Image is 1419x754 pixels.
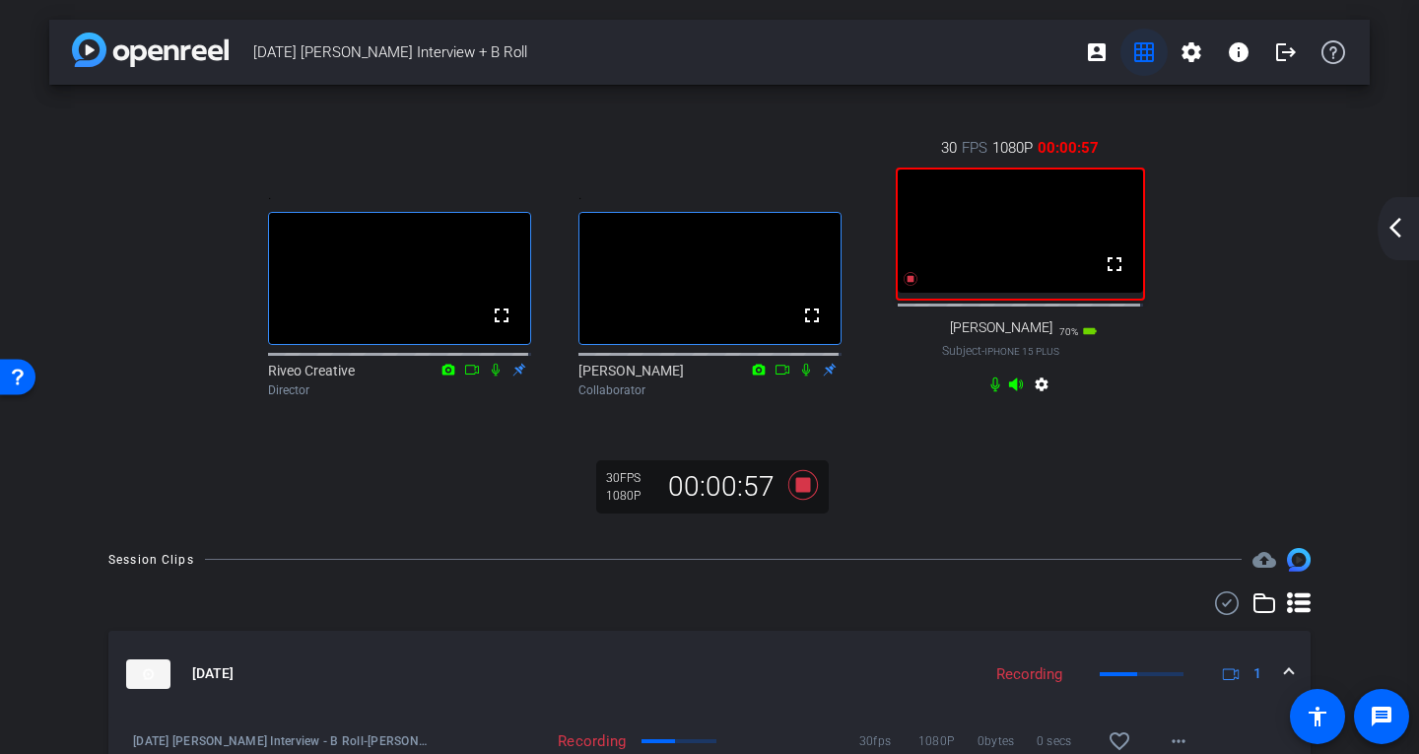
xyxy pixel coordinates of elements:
[1384,216,1407,240] mat-icon: arrow_back_ios_new
[992,137,1033,159] span: 1080P
[1274,40,1298,64] mat-icon: logout
[1252,548,1276,572] mat-icon: cloud_upload
[942,342,1059,360] span: Subject
[1103,252,1126,276] mat-icon: fullscreen
[606,470,655,486] div: 30
[490,304,513,327] mat-icon: fullscreen
[1227,40,1250,64] mat-icon: info
[1287,548,1311,572] img: Session clips
[1038,137,1099,159] span: 00:00:57
[72,33,229,67] img: app-logo
[1059,326,1078,337] span: 70%
[253,33,1073,72] span: [DATE] [PERSON_NAME] Interview + B Roll
[984,346,1059,357] span: iPhone 15 Plus
[1167,729,1190,753] mat-icon: more_horiz
[941,137,957,159] span: 30
[108,631,1311,718] mat-expansion-panel-header: thumb-nail[DATE]Recording1
[133,731,428,751] span: [DATE] [PERSON_NAME] Interview - B Roll-[PERSON_NAME]-2025-09-23-12-25-19-332-0
[620,471,641,485] span: FPS
[268,381,531,399] div: Director
[268,361,531,399] div: Riveo Creative
[1085,40,1109,64] mat-icon: account_box
[1180,40,1203,64] mat-icon: settings
[981,344,984,358] span: -
[1030,377,1053,400] mat-icon: settings
[986,663,1072,686] div: Recording
[978,731,1037,751] span: 0bytes
[655,470,787,504] div: 00:00:57
[578,361,842,399] div: [PERSON_NAME]
[1370,705,1393,728] mat-icon: message
[1132,40,1156,64] mat-icon: grid_on
[918,731,978,751] span: 1080P
[578,381,842,399] div: Collaborator
[1253,663,1261,684] span: 1
[1252,548,1276,572] span: Destinations for your clips
[578,177,842,212] div: .
[1306,705,1329,728] mat-icon: accessibility
[126,659,170,689] img: thumb-nail
[1037,731,1096,751] span: 0 secs
[606,488,655,504] div: 1080P
[800,304,824,327] mat-icon: fullscreen
[108,550,194,570] div: Session Clips
[859,731,918,751] span: 30fps
[192,663,234,684] span: [DATE]
[268,177,531,212] div: .
[962,137,987,159] span: FPS
[1082,323,1098,339] mat-icon: battery_std
[950,319,1052,336] span: [PERSON_NAME]
[1108,729,1131,753] mat-icon: favorite_border
[428,731,636,751] div: Recording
